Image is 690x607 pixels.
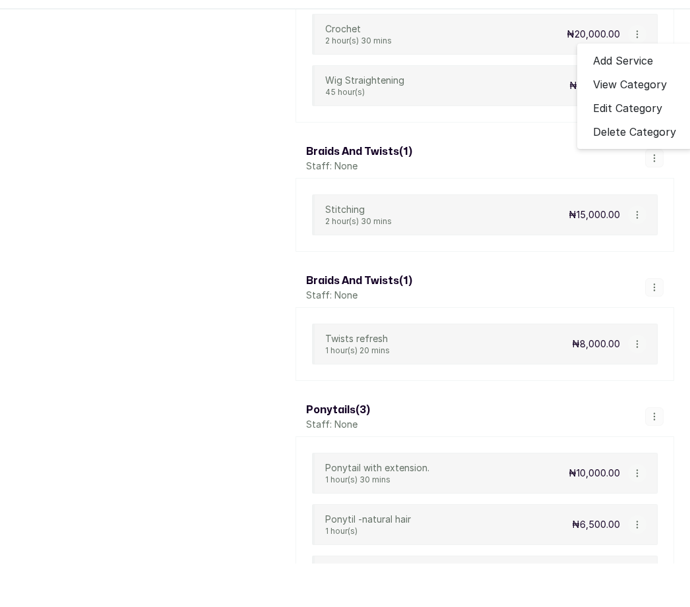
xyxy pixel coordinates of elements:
p: ₦8,000.00 [572,337,620,351]
p: Crochet [325,22,392,36]
span: View Category [593,76,667,92]
p: ₦10,000.00 [569,467,620,480]
div: Stitching2 hour(s) 30 mins [325,203,392,227]
p: 1 hour(s) 30 mins [325,475,429,485]
p: Staff: None [306,418,370,431]
p: ₦6,500.00 [572,518,620,531]
h3: Braids and Twists ( 1 ) [306,144,412,159]
p: Ponytil -natural hair [325,513,411,526]
span: Add Service [593,53,653,69]
h3: Braids and Twists ( 1 ) [306,273,412,289]
p: ₦12,000.00 [569,79,620,92]
p: 2 hour(s) 30 mins [325,36,392,46]
h3: Ponytails ( 3 ) [306,402,370,418]
div: Ponytil -natural hair1 hour(s) [325,513,411,536]
p: Ponytail with extension. [325,461,429,475]
p: Wig Straightening [325,74,404,87]
div: Twists refresh1 hour(s) 20 mins [325,332,390,356]
p: Staff: None [306,159,412,173]
div: Crochet2 hour(s) 30 mins [325,22,392,46]
p: Twists refresh [325,332,390,345]
div: Ponytail with extension.1 hour(s) 30 mins [325,461,429,485]
p: 1 hour(s) [325,526,411,536]
span: Delete Category [593,124,676,140]
p: 1 hour(s) 20 mins [325,345,390,356]
p: Stitching [325,203,392,216]
p: 2 hour(s) 30 mins [325,216,392,227]
div: Wig Straightening45 hour(s) [325,74,404,98]
p: ₦20,000.00 [567,28,620,41]
p: 45 hour(s) [325,87,404,98]
span: Edit Category [593,100,662,116]
p: Staff: None [306,289,412,302]
p: ₦15,000.00 [569,208,620,221]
